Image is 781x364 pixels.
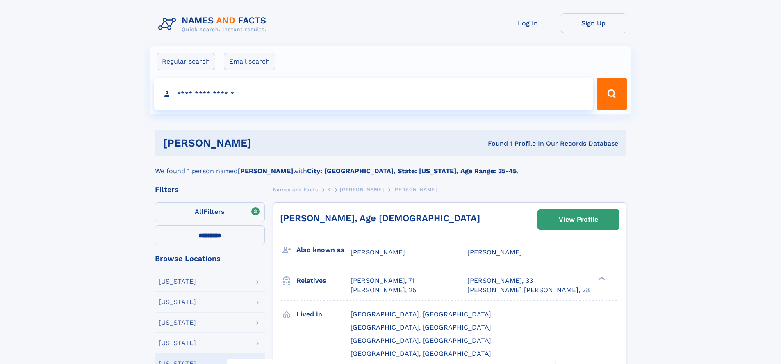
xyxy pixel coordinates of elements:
[155,186,265,193] div: Filters
[597,78,627,110] button: Search Button
[159,340,196,346] div: [US_STATE]
[155,202,265,222] label: Filters
[561,13,626,33] a: Sign Up
[195,208,203,215] span: All
[559,210,598,229] div: View Profile
[163,138,370,148] h1: [PERSON_NAME]
[351,310,491,318] span: [GEOGRAPHIC_DATA], [GEOGRAPHIC_DATA]
[495,13,561,33] a: Log In
[351,323,491,331] span: [GEOGRAPHIC_DATA], [GEOGRAPHIC_DATA]
[238,167,293,175] b: [PERSON_NAME]
[351,276,414,285] a: [PERSON_NAME], 71
[273,184,318,195] a: Names and Facts
[280,213,480,223] a: [PERSON_NAME], Age [DEMOGRAPHIC_DATA]
[369,139,618,148] div: Found 1 Profile In Our Records Database
[296,274,351,288] h3: Relatives
[467,248,522,256] span: [PERSON_NAME]
[224,53,275,70] label: Email search
[157,53,215,70] label: Regular search
[296,243,351,257] h3: Also known as
[154,78,593,110] input: search input
[351,286,416,295] a: [PERSON_NAME], 25
[327,187,331,192] span: K
[340,184,384,195] a: [PERSON_NAME]
[327,184,331,195] a: K
[159,319,196,326] div: [US_STATE]
[159,299,196,305] div: [US_STATE]
[340,187,384,192] span: [PERSON_NAME]
[159,278,196,285] div: [US_STATE]
[307,167,517,175] b: City: [GEOGRAPHIC_DATA], State: [US_STATE], Age Range: 35-45
[393,187,437,192] span: [PERSON_NAME]
[467,286,590,295] a: [PERSON_NAME] [PERSON_NAME], 28
[467,276,533,285] a: [PERSON_NAME], 33
[351,337,491,344] span: [GEOGRAPHIC_DATA], [GEOGRAPHIC_DATA]
[351,350,491,357] span: [GEOGRAPHIC_DATA], [GEOGRAPHIC_DATA]
[155,156,626,176] div: We found 1 person named with .
[155,13,273,35] img: Logo Names and Facts
[296,307,351,321] h3: Lived in
[155,255,265,262] div: Browse Locations
[351,248,405,256] span: [PERSON_NAME]
[596,276,606,282] div: ❯
[538,210,619,229] a: View Profile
